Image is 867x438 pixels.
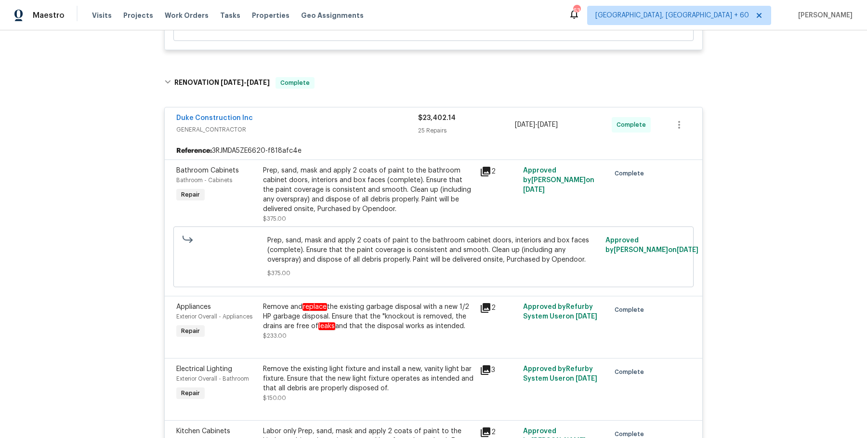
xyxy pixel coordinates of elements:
span: Work Orders [165,11,209,20]
span: [DATE] [523,186,545,193]
span: Maestro [33,11,65,20]
div: RENOVATION [DATE]-[DATE]Complete [161,67,706,98]
span: Complete [615,305,648,315]
span: GENERAL_CONTRACTOR [176,125,418,134]
span: Visits [92,11,112,20]
span: [DATE] [538,121,558,128]
span: Approved by [PERSON_NAME] on [605,237,698,253]
span: Approved by Refurby System User on [523,304,597,320]
span: - [515,120,558,130]
span: Repair [177,190,204,199]
span: [DATE] [576,375,597,382]
span: $150.00 [263,395,286,401]
span: [DATE] [515,121,535,128]
span: Electrical Lighting [176,366,232,372]
span: $23,402.14 [418,115,456,121]
em: replace [302,303,327,311]
span: [DATE] [677,247,698,253]
span: Complete [276,78,314,88]
h6: RENOVATION [174,77,270,89]
span: Complete [615,169,648,178]
div: 2 [480,426,517,438]
span: [DATE] [247,79,270,86]
div: 2 [480,166,517,177]
span: Repair [177,326,204,336]
span: $233.00 [263,333,287,339]
span: Projects [123,11,153,20]
b: Reference: [176,146,212,156]
span: Complete [615,367,648,377]
a: Duke Construction Inc [176,115,253,121]
span: Exterior Overall - Appliances [176,314,252,319]
span: Repair [177,388,204,398]
span: [PERSON_NAME] [794,11,853,20]
span: Tasks [220,12,240,19]
div: 2 [480,302,517,314]
span: Properties [252,11,289,20]
span: Geo Assignments [301,11,364,20]
span: [DATE] [576,313,597,320]
span: $375.00 [263,216,286,222]
em: leaks [318,322,335,330]
span: Approved by Refurby System User on [523,366,597,382]
span: $375.00 [267,268,600,278]
div: 25 Repairs [418,126,515,135]
span: [DATE] [221,79,244,86]
span: - [221,79,270,86]
span: Bathroom - Cabinets [176,177,232,183]
span: Complete [617,120,650,130]
span: [GEOGRAPHIC_DATA], [GEOGRAPHIC_DATA] + 60 [595,11,749,20]
span: Appliances [176,304,211,310]
span: Exterior Overall - Bathroom [176,376,249,382]
span: Approved by [PERSON_NAME] on [523,167,594,193]
div: 3 [480,364,517,376]
span: Bathroom Cabinets [176,167,239,174]
div: Remove the existing light fixture and install a new, vanity light bar fixture. Ensure that the ne... [263,364,474,393]
span: Kitchen Cabinets [176,428,230,435]
div: 3RJMDA5ZE6620-f818afc4e [165,142,702,159]
div: Prep, sand, mask and apply 2 coats of paint to the bathroom cabinet doors, interiors and box face... [263,166,474,214]
span: Prep, sand, mask and apply 2 coats of paint to the bathroom cabinet doors, interiors and box face... [267,236,600,265]
div: Remove and the existing garbage disposal with a new 1/2 HP garbage disposal. Ensure that the "kno... [263,302,474,331]
div: 630 [573,6,580,15]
